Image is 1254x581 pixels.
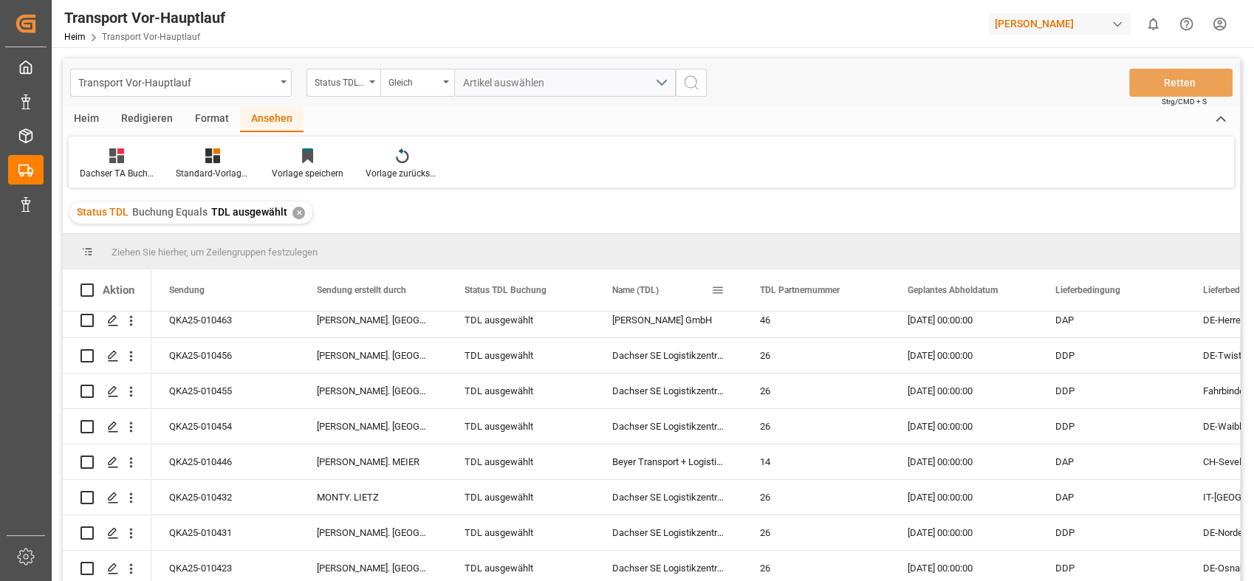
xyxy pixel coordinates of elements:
[151,338,299,373] div: QKA25-010456
[211,206,287,218] span: TDL ausgewählt
[595,409,742,444] div: Dachser SE Logistikzentrum [GEOGRAPHIC_DATA]
[112,247,318,258] span: Ziehen Sie hierher, um Zeilengruppen festzulegen
[890,338,1038,373] div: [DATE] 00:00:00
[995,16,1074,32] font: [PERSON_NAME]
[299,338,447,373] div: [PERSON_NAME]. [GEOGRAPHIC_DATA]
[454,69,676,97] button: Menü öffnen
[465,303,577,337] div: TDL ausgewählt
[151,515,299,550] div: QKA25-010431
[151,480,299,515] div: QKA25-010432
[890,374,1038,408] div: [DATE] 00:00:00
[63,444,151,480] div: Drücken Sie die Leertaste, um diese Zeile auszuwählen.
[151,374,299,408] div: QKA25-010455
[70,69,292,97] button: Menü öffnen
[465,516,577,550] div: TDL ausgewählt
[595,338,742,373] div: Dachser SE Logistikzentrum [GEOGRAPHIC_DATA]
[595,374,742,408] div: Dachser SE Logistikzentrum [GEOGRAPHIC_DATA]
[63,409,151,444] div: Drücken Sie die Leertaste, um diese Zeile auszuwählen.
[63,480,151,515] div: Drücken Sie die Leertaste, um diese Zeile auszuwählen.
[151,409,299,444] div: QKA25-010454
[676,69,707,97] button: Schaltfläche "Suchen"
[742,515,890,550] div: 26
[388,72,439,89] div: Gleich
[595,444,742,479] div: Beyer Transport + Logistik GmbH
[742,480,890,515] div: 26
[742,303,890,337] div: 46
[1038,338,1185,373] div: DDP
[890,303,1038,337] div: [DATE] 00:00:00
[299,515,447,550] div: [PERSON_NAME]. [GEOGRAPHIC_DATA]
[612,285,659,295] span: Name (TDL)
[64,7,225,29] div: Transport Vor-Hauptlauf
[1038,515,1185,550] div: DDP
[465,285,547,295] span: Status TDL Buchung
[176,167,250,180] div: Standard-Vorlagen
[80,167,154,180] div: Dachser TA Buchungen
[63,303,151,338] div: Drücken Sie die Leertaste, um diese Zeile auszuwählen.
[1137,7,1170,41] button: 0 neue Benachrichtigungen anzeigen
[315,72,365,89] div: Status TDL Buchung
[299,374,447,408] div: [PERSON_NAME]. [GEOGRAPHIC_DATA]
[890,480,1038,515] div: [DATE] 00:00:00
[299,480,447,515] div: MONTY. LIETZ
[760,285,840,295] span: TDL Partnernummer
[151,303,299,337] div: QKA25-010463
[1162,96,1207,107] span: Strg/CMD + S
[742,374,890,408] div: 26
[77,206,129,218] span: Status TDL
[742,409,890,444] div: 26
[63,107,110,132] div: Heim
[465,410,577,444] div: TDL ausgewählt
[380,69,454,97] button: Menü öffnen
[1129,69,1233,97] button: Retten
[742,444,890,479] div: 14
[1038,480,1185,515] div: DAP
[240,107,304,132] div: Ansehen
[890,444,1038,479] div: [DATE] 00:00:00
[465,374,577,408] div: TDL ausgewählt
[742,338,890,373] div: 26
[890,409,1038,444] div: [DATE] 00:00:00
[78,72,275,91] div: Transport Vor-Hauptlauf
[292,207,305,219] div: ✕
[890,515,1038,550] div: [DATE] 00:00:00
[366,167,439,180] div: Vorlage zurücksetzen
[184,107,240,132] div: Format
[463,77,552,89] span: Artikel auswählen
[1055,285,1120,295] span: Lieferbedingung
[64,32,86,42] a: Heim
[299,444,447,479] div: [PERSON_NAME]. MEIER
[169,285,205,295] span: Sendung
[595,515,742,550] div: Dachser SE Logistikzentrum [GEOGRAPHIC_DATA]
[317,285,406,295] span: Sendung erstellt durch
[1038,444,1185,479] div: DAP
[299,409,447,444] div: [PERSON_NAME]. [GEOGRAPHIC_DATA]
[63,515,151,551] div: Drücken Sie die Leertaste, um diese Zeile auszuwählen.
[1170,7,1203,41] button: Hilfe-Center
[465,445,577,479] div: TDL ausgewählt
[1038,303,1185,337] div: DAP
[63,338,151,374] div: Drücken Sie die Leertaste, um diese Zeile auszuwählen.
[989,10,1137,38] button: [PERSON_NAME]
[306,69,380,97] button: Menü öffnen
[1038,409,1185,444] div: DDP
[132,206,208,218] span: Buchung Equals
[908,285,998,295] span: Geplantes Abholdatum
[465,339,577,373] div: TDL ausgewählt
[299,303,447,337] div: [PERSON_NAME]. [GEOGRAPHIC_DATA]
[465,481,577,515] div: TDL ausgewählt
[272,167,343,180] div: Vorlage speichern
[110,107,184,132] div: Redigieren
[63,374,151,409] div: Drücken Sie die Leertaste, um diese Zeile auszuwählen.
[151,444,299,479] div: QKA25-010446
[103,283,134,297] div: Aktion
[595,480,742,515] div: Dachser SE Logistikzentrum [GEOGRAPHIC_DATA]
[595,303,742,337] div: [PERSON_NAME] GmbH
[1038,374,1185,408] div: DDP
